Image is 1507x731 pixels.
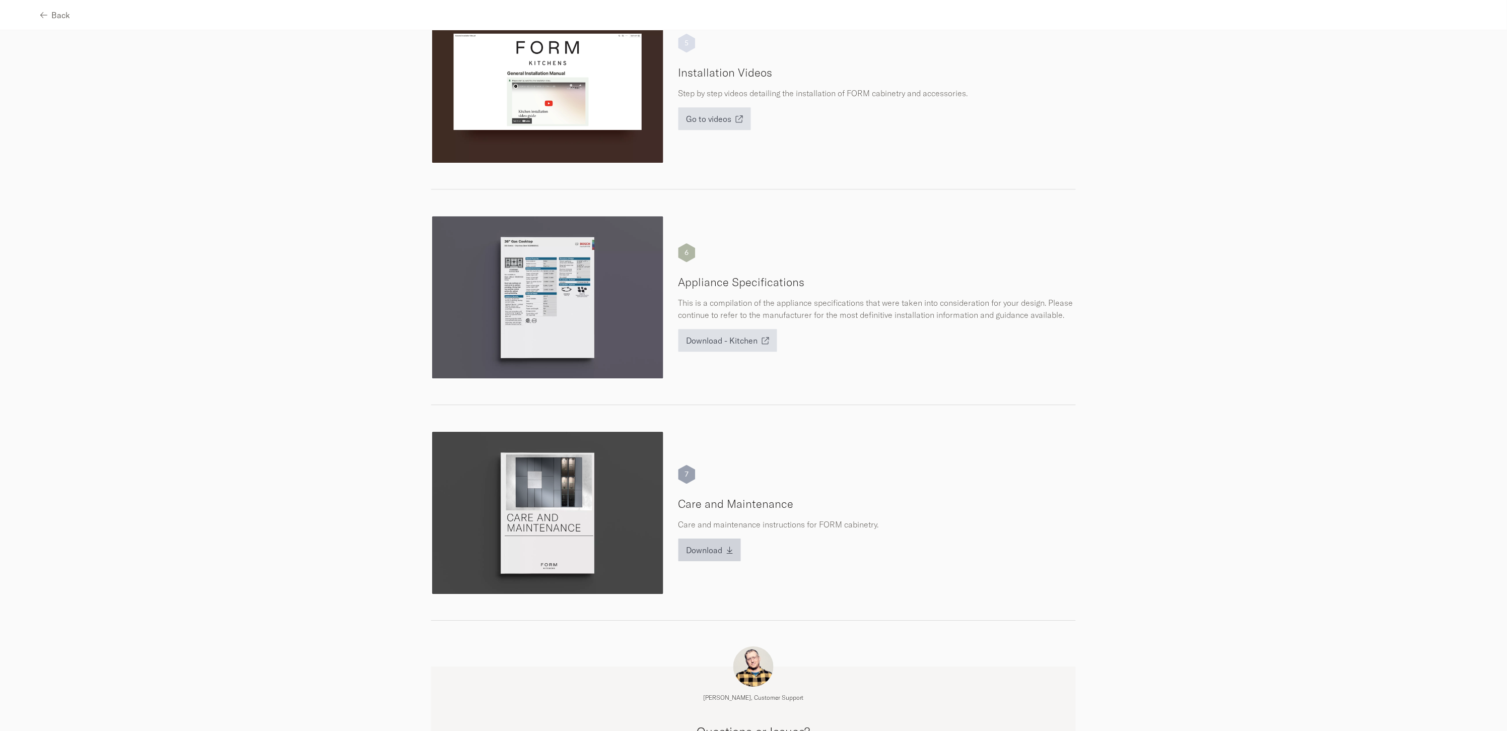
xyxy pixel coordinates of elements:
span: Go to videos [687,115,732,123]
p: This is a compilation of the appliance specifications that were taken into consideration for your... [678,297,1076,321]
img: prepare-installation-07.webp [431,431,664,595]
span: Download - Kitchen [687,337,758,345]
p: Step by step videos detailing the installation of FORM cabinetry and accessories. [678,87,1076,99]
span: Download [687,546,723,554]
p: Care and maintenance instructions for FORM cabinetry. [678,518,1076,530]
p: [PERSON_NAME], Customer Support [703,692,804,704]
button: Download [678,539,741,561]
div: 6 [678,243,696,262]
div: 5 [678,33,696,52]
img: charlie.png [733,646,774,687]
span: Back [51,11,70,19]
h5: Installation Videos [678,65,1076,80]
img: prepare-installation-06.webp [431,215,664,379]
h5: Care and Maintenance [678,496,1076,511]
h5: Appliance Specifications [678,275,1076,290]
button: Back [40,4,70,26]
button: Go to videos [678,107,751,130]
button: Download - Kitchen [678,329,777,352]
div: 7 [678,465,696,484]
